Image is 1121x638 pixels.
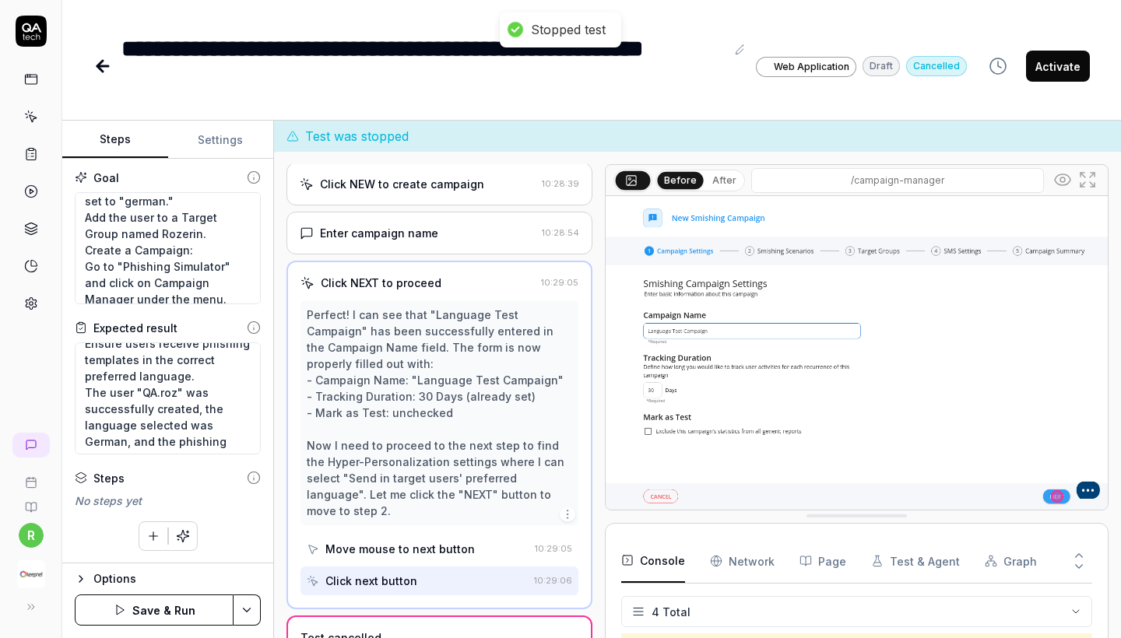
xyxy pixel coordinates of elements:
[6,489,55,514] a: Documentation
[19,523,44,548] button: r
[75,594,234,626] button: Save & Run
[168,121,274,159] button: Settings
[756,56,856,77] a: Web Application
[871,539,960,583] button: Test & Agent
[534,575,572,586] time: 10:29:06
[774,60,849,74] span: Web Application
[325,541,475,557] div: Move mouse to next button
[1026,51,1090,82] button: Activate
[300,566,578,595] button: Click next button10:29:06
[6,548,55,591] button: Keepnet Logo
[93,170,119,186] div: Goal
[305,127,409,145] span: Test was stopped
[93,570,261,588] div: Options
[320,176,484,192] div: Click NEW to create campaign
[531,22,606,38] div: Stopped test
[541,277,578,288] time: 10:29:05
[710,539,775,583] button: Network
[75,493,261,509] div: No steps yet
[17,560,45,588] img: Keepnet Logo
[1050,167,1075,192] button: Show all interative elements
[325,573,417,589] div: Click next button
[979,51,1017,82] button: View version history
[307,307,572,519] div: Perfect! I can see that "Language Test Campaign" has been successfully entered in the Campaign Na...
[300,535,578,563] button: Move mouse to next button10:29:05
[93,320,177,336] div: Expected result
[863,56,900,76] div: Draft
[542,178,579,189] time: 10:28:39
[606,196,1108,510] img: Screenshot
[321,275,441,291] div: Click NEXT to proceed
[706,172,743,189] button: After
[320,225,438,241] div: Enter campaign name
[799,539,846,583] button: Page
[621,539,685,583] button: Console
[535,543,572,554] time: 10:29:05
[93,470,125,486] div: Steps
[658,171,704,188] button: Before
[62,121,168,159] button: Steps
[1075,167,1100,192] button: Open in full screen
[542,227,579,238] time: 10:28:54
[985,539,1037,583] button: Graph
[75,570,261,588] button: Options
[6,464,55,489] a: Book a call with us
[12,433,50,457] a: New conversation
[906,56,967,76] div: Cancelled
